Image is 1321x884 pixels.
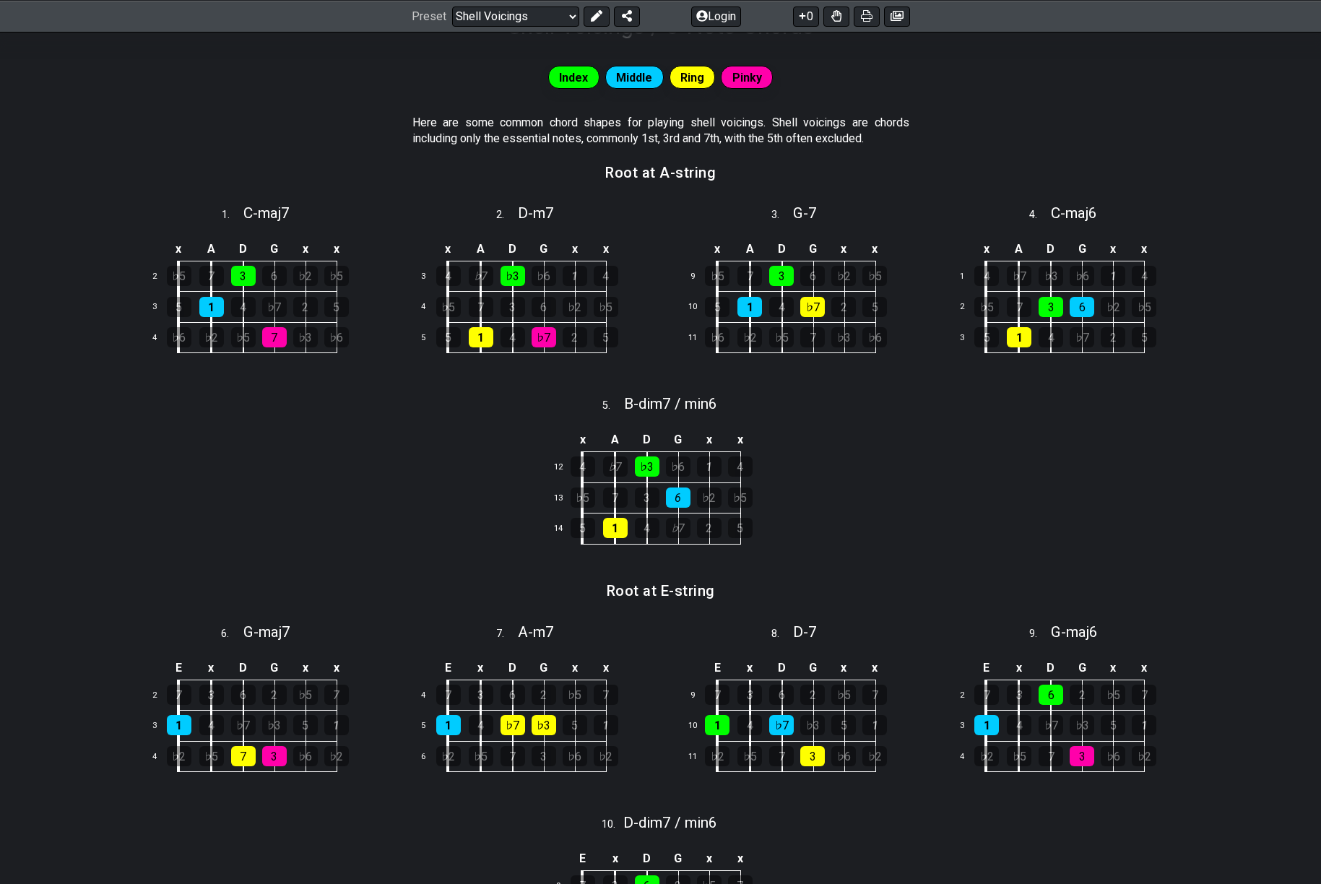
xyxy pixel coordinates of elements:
[1039,746,1063,766] div: 7
[518,204,554,222] span: D - m7
[144,322,178,353] td: 4
[259,656,290,680] td: G
[464,656,497,680] td: x
[1067,656,1098,680] td: G
[1007,746,1031,766] div: ♭5
[635,487,659,508] div: 3
[828,656,859,680] td: x
[603,487,628,508] div: 7
[737,746,762,766] div: ♭5
[199,266,224,286] div: 7
[705,297,729,317] div: 5
[293,746,318,766] div: ♭6
[705,746,729,766] div: ♭2
[324,685,349,705] div: 7
[1070,297,1094,317] div: 6
[970,238,1003,261] td: x
[631,428,663,452] td: D
[262,715,287,735] div: ♭3
[1098,656,1129,680] td: x
[951,261,986,292] td: 1
[469,266,493,286] div: ♭7
[737,297,762,317] div: 1
[666,518,690,538] div: ♭7
[616,67,652,88] span: Middle
[769,746,794,766] div: 7
[662,847,693,871] td: G
[594,297,618,317] div: ♭5
[469,685,493,705] div: 3
[547,513,582,545] td: 14
[666,487,690,508] div: 6
[501,266,525,286] div: ♭3
[1132,266,1156,286] div: 4
[1039,297,1063,317] div: 3
[974,297,999,317] div: ♭5
[1132,685,1156,705] div: 7
[732,67,762,88] span: Pinky
[432,238,465,261] td: x
[532,327,556,347] div: ♭7
[974,746,999,766] div: ♭2
[599,847,631,871] td: x
[862,715,887,735] div: 1
[412,9,446,23] span: Preset
[823,6,849,26] button: Toggle Dexterity for all fretkits
[290,238,321,261] td: x
[974,685,999,705] div: 7
[631,847,663,871] td: D
[293,266,318,286] div: ♭2
[624,395,717,412] span: B - dim7 / min6
[1039,266,1063,286] div: ♭3
[797,656,828,680] td: G
[701,238,734,261] td: x
[701,656,734,680] td: E
[1129,656,1160,680] td: x
[728,487,753,508] div: ♭5
[436,685,461,705] div: 7
[1039,327,1063,347] div: 4
[1039,685,1063,705] div: 6
[800,327,825,347] div: 7
[951,322,986,353] td: 3
[737,685,762,705] div: 3
[607,583,715,599] h3: Root at E-string
[594,715,618,735] div: 1
[737,266,762,286] div: 7
[584,6,610,26] button: Edit Preset
[682,322,716,353] td: 11
[800,746,825,766] div: 3
[1132,715,1156,735] div: 1
[243,623,290,641] span: G - maj7
[1070,266,1094,286] div: ♭6
[951,711,986,742] td: 3
[532,297,556,317] div: 6
[1070,715,1094,735] div: ♭3
[563,297,587,317] div: ♭2
[452,6,579,26] select: Preset
[766,238,797,261] td: D
[532,715,556,735] div: ♭3
[682,741,716,772] td: 11
[951,680,986,711] td: 2
[800,715,825,735] div: ♭3
[859,656,891,680] td: x
[662,428,693,452] td: G
[532,746,556,766] div: 3
[831,685,856,705] div: ♭5
[563,266,587,286] div: 1
[559,67,588,88] span: Index
[1070,685,1094,705] div: 2
[974,266,999,286] div: 4
[436,746,461,766] div: ♭2
[697,518,722,538] div: 2
[1101,266,1125,286] div: 1
[793,204,817,222] span: G - 7
[501,297,525,317] div: 3
[413,741,448,772] td: 6
[797,238,828,261] td: G
[469,327,493,347] div: 1
[728,456,753,477] div: 4
[262,266,287,286] div: 6
[623,814,717,831] span: D - dim7 / min6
